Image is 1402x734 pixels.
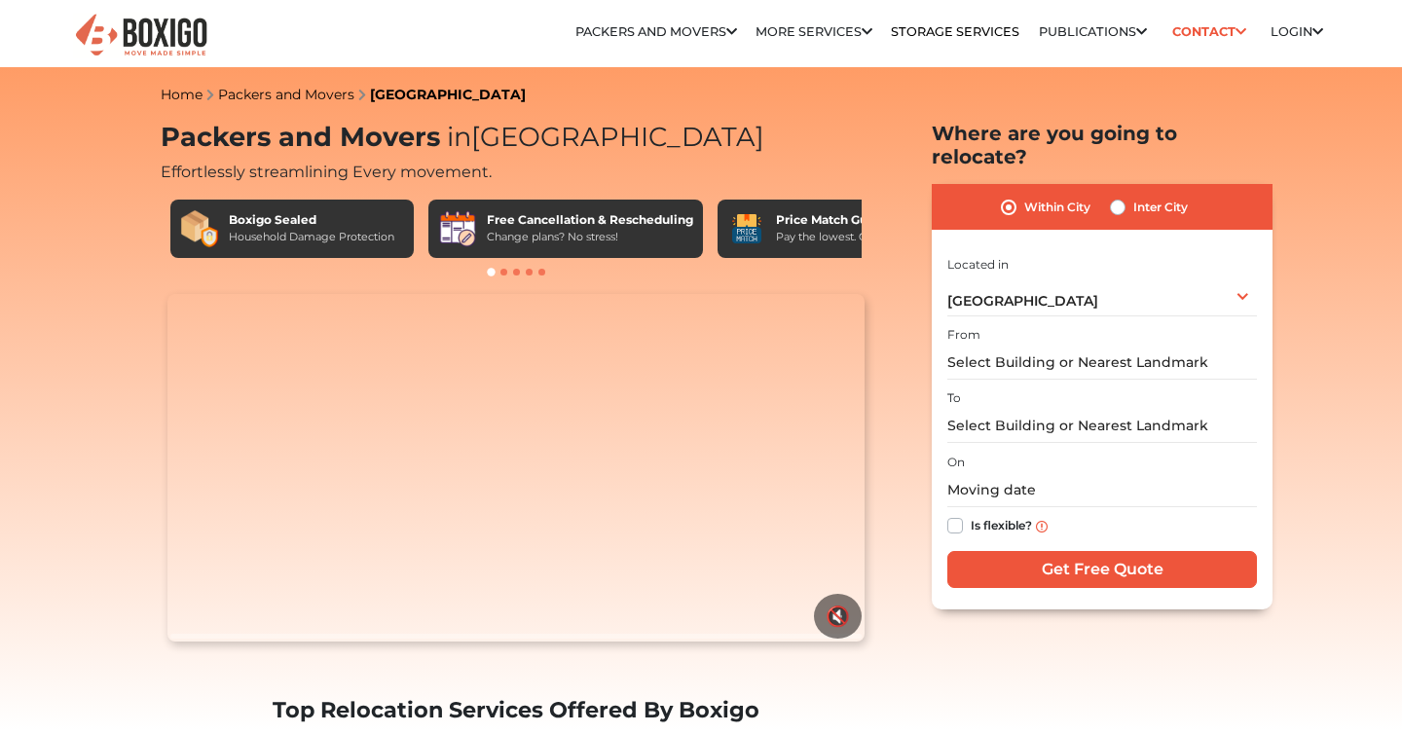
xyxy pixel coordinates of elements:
[814,594,862,639] button: 🔇
[932,122,1273,168] h2: Where are you going to relocate?
[180,209,219,248] img: Boxigo Sealed
[438,209,477,248] img: Free Cancellation & Rescheduling
[947,409,1257,443] input: Select Building or Nearest Landmark
[1271,24,1323,39] a: Login
[575,24,737,39] a: Packers and Movers
[161,697,871,723] h2: Top Relocation Services Offered By Boxigo
[229,229,394,245] div: Household Damage Protection
[947,346,1257,380] input: Select Building or Nearest Landmark
[161,122,871,154] h1: Packers and Movers
[891,24,1019,39] a: Storage Services
[1024,196,1090,219] label: Within City
[947,551,1257,588] input: Get Free Quote
[1036,521,1048,532] img: info
[947,454,965,471] label: On
[161,163,492,181] span: Effortlessly streamlining Every movement.
[218,86,354,103] a: Packers and Movers
[727,209,766,248] img: Price Match Guarantee
[947,292,1098,310] span: [GEOGRAPHIC_DATA]
[167,294,864,642] video: Your browser does not support the video tag.
[776,211,924,229] div: Price Match Guarantee
[1165,17,1252,47] a: Contact
[947,389,961,407] label: To
[947,473,1257,507] input: Moving date
[1133,196,1188,219] label: Inter City
[487,229,693,245] div: Change plans? No stress!
[161,86,203,103] a: Home
[947,256,1009,274] label: Located in
[73,12,209,59] img: Boxigo
[971,514,1032,534] label: Is flexible?
[440,121,764,153] span: [GEOGRAPHIC_DATA]
[947,326,980,344] label: From
[447,121,471,153] span: in
[487,211,693,229] div: Free Cancellation & Rescheduling
[756,24,872,39] a: More services
[370,86,526,103] a: [GEOGRAPHIC_DATA]
[776,229,924,245] div: Pay the lowest. Guaranteed!
[1039,24,1147,39] a: Publications
[229,211,394,229] div: Boxigo Sealed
